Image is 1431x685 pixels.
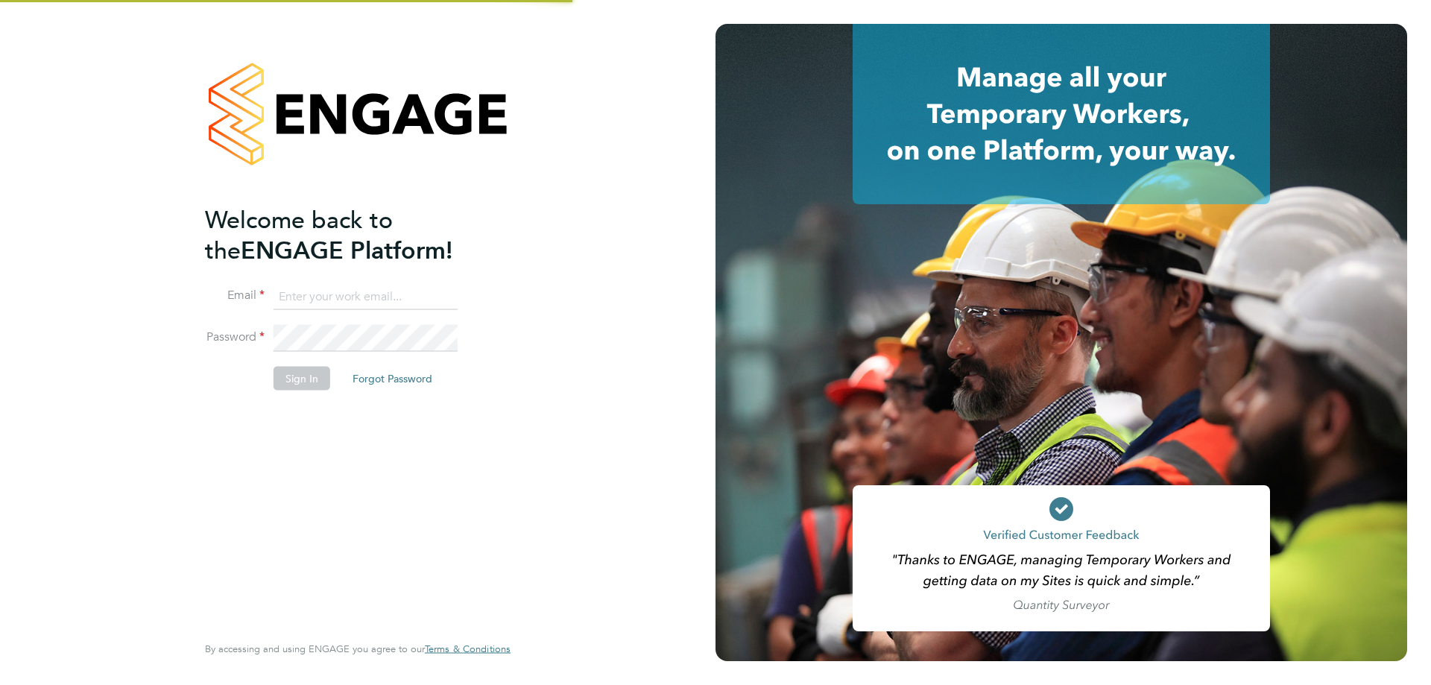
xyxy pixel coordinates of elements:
label: Email [205,288,265,303]
input: Enter your work email... [274,283,458,310]
button: Sign In [274,367,330,391]
span: Terms & Conditions [425,643,511,655]
button: Forgot Password [341,367,444,391]
h2: ENGAGE Platform! [205,204,496,265]
label: Password [205,329,265,345]
a: Terms & Conditions [425,643,511,655]
span: Welcome back to the [205,205,393,265]
span: By accessing and using ENGAGE you agree to our [205,643,511,655]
